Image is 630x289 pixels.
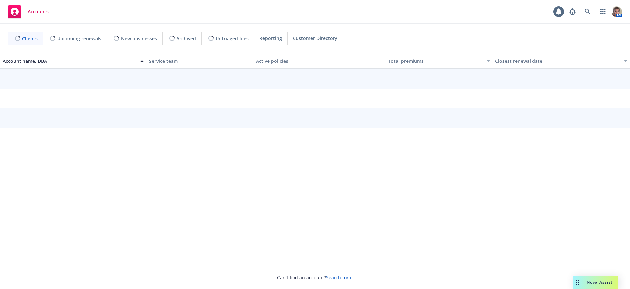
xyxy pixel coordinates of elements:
[216,35,249,42] span: Untriaged files
[611,6,622,17] img: photo
[385,53,492,69] button: Total premiums
[573,276,581,289] div: Drag to move
[5,2,51,21] a: Accounts
[293,35,337,42] span: Customer Directory
[57,35,101,42] span: Upcoming renewals
[277,274,353,281] span: Can't find an account?
[121,35,157,42] span: New businesses
[581,5,594,18] a: Search
[492,53,630,69] button: Closest renewal date
[177,35,196,42] span: Archived
[256,58,383,64] div: Active policies
[146,53,254,69] button: Service team
[28,9,49,14] span: Accounts
[326,274,353,281] a: Search for it
[3,58,137,64] div: Account name, DBA
[254,53,386,69] button: Active policies
[587,279,613,285] span: Nova Assist
[566,5,579,18] a: Report a Bug
[259,35,282,42] span: Reporting
[388,58,483,64] div: Total premiums
[495,58,620,64] div: Closest renewal date
[573,276,618,289] button: Nova Assist
[596,5,610,18] a: Switch app
[22,35,38,42] span: Clients
[149,58,251,64] div: Service team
